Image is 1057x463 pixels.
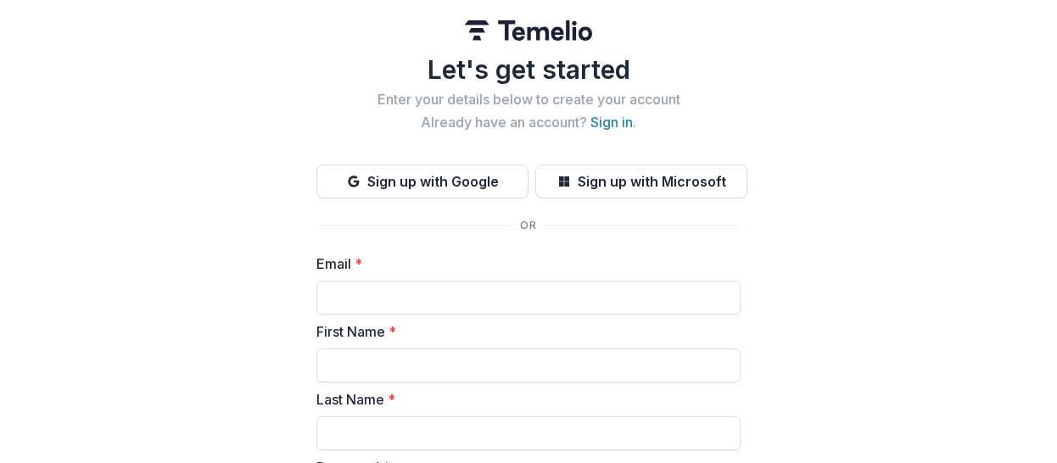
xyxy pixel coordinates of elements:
h1: Let's get started [316,54,741,85]
h2: Already have an account? . [316,114,741,131]
a: Sign in [590,114,633,131]
button: Sign up with Microsoft [535,165,747,198]
label: Email [316,254,730,274]
label: First Name [316,321,730,342]
label: Last Name [316,389,730,410]
button: Sign up with Google [316,165,528,198]
h2: Enter your details below to create your account [316,92,741,108]
img: Temelio [465,20,592,41]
